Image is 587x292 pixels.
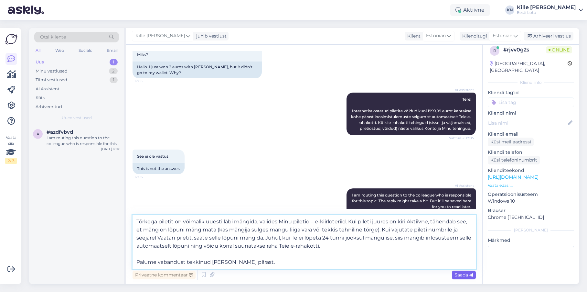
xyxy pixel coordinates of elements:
input: Lisa tag [488,97,574,107]
p: Brauser [488,207,574,214]
div: AI Assistent [36,86,59,92]
span: Otsi kliente [40,34,66,40]
span: #azdfvbvd [47,129,73,135]
div: [DATE] 16:16 [101,147,120,152]
div: Privaatne kommentaar [133,271,196,279]
p: Klienditeekond [488,167,574,174]
div: Klient [405,33,421,39]
div: Hello. I just won 2 euros with [PERSON_NAME], but it didn't go to my wallet. Why? [133,62,262,78]
a: [URL][DOMAIN_NAME] [488,174,539,180]
div: Kille [PERSON_NAME] [517,5,576,10]
span: Nähtud ✓ 17:05 [449,136,474,140]
span: Estonian [426,32,446,39]
div: Klienditugi [460,33,487,39]
div: [PERSON_NAME] [488,227,574,233]
div: Minu vestlused [36,68,68,74]
p: Operatsioonisüsteem [488,191,574,198]
div: All [34,46,42,55]
div: Web [54,46,65,55]
span: 17:05 [134,79,159,84]
a: Kille [PERSON_NAME]Eesti Loto [517,5,583,15]
p: Windows 10 [488,198,574,205]
span: AI Assistent [450,183,474,188]
div: # rjvv0g2s [503,46,546,54]
span: AI Assistent [450,87,474,92]
span: Estonian [493,32,512,39]
div: Küsi meiliaadressi [488,138,534,146]
span: Kille [PERSON_NAME] [135,32,185,39]
div: Kliendi info [488,80,574,85]
div: Kõik [36,95,45,101]
div: 2 [109,68,118,74]
span: 17:06 [134,174,159,179]
div: Eesti Loto [517,10,576,15]
div: Socials [77,46,93,55]
p: Kliendi email [488,131,574,138]
p: Vaata edasi ... [488,183,574,188]
span: See ei ole vastus [137,154,168,159]
div: 1 [110,77,118,83]
span: Online [546,46,572,53]
p: Kliendi tag'id [488,89,574,96]
p: Kliendi telefon [488,149,574,156]
div: Arhiveeritud [36,104,62,110]
div: Tiimi vestlused [36,77,67,83]
p: Chrome [TECHNICAL_ID] [488,214,574,221]
div: I am routing this question to the colleague who is responsible for this topic. The reply might ta... [47,135,120,147]
div: 2 / 3 [5,158,17,164]
img: Askly Logo [5,33,17,45]
div: Vaata siia [5,135,17,164]
div: Küsi telefoninumbrit [488,156,540,164]
div: juhib vestlust [194,33,227,39]
p: Kliendi nimi [488,110,574,117]
div: Aktiivne [450,4,490,16]
input: Lisa nimi [488,119,567,127]
div: 1 [110,59,118,65]
span: I am routing this question to the colleague who is responsible for this topic. The reply might ta... [352,193,472,209]
div: This is not the answer. [133,163,185,174]
span: Uued vestlused [62,115,92,121]
span: r [493,48,496,53]
div: Email [105,46,119,55]
div: [GEOGRAPHIC_DATA], [GEOGRAPHIC_DATA] [490,60,568,74]
span: Saada [454,272,473,278]
span: a [37,131,39,136]
div: Uus [36,59,44,65]
div: KN [505,6,514,15]
textarea: Tõrkega piletit on võimalik uuesti läbi mängida, valides Minu piletid – e-kiirloteriid. Kui pilet... [133,215,476,269]
div: Arhiveeri vestlus [524,32,573,40]
p: Märkmed [488,237,574,244]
